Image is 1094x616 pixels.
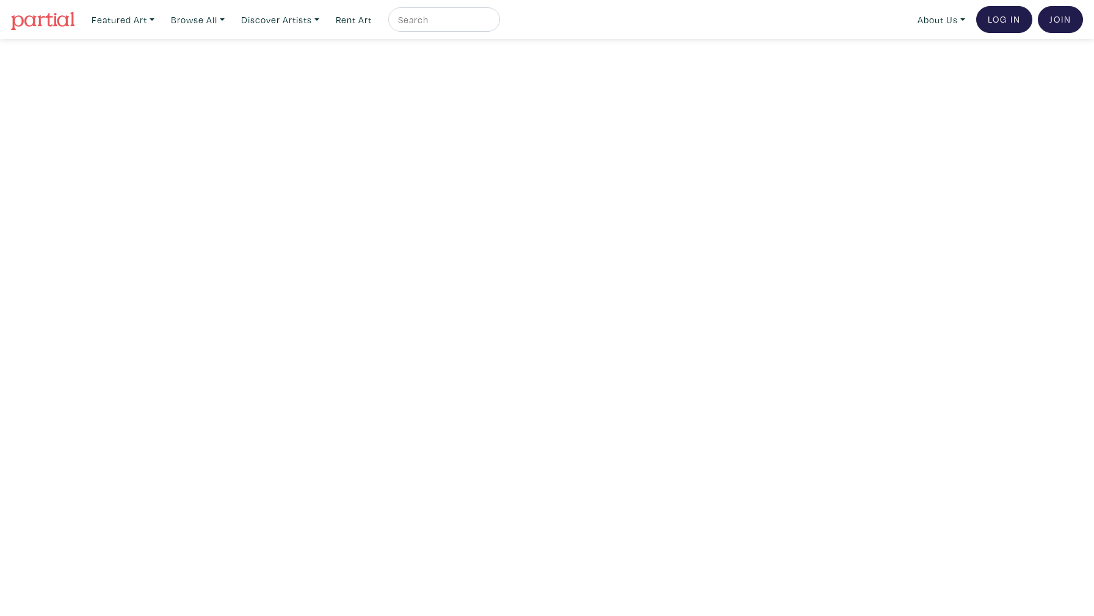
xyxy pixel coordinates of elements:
a: Discover Artists [236,7,325,32]
a: Featured Art [86,7,160,32]
a: Join [1038,6,1083,33]
input: Search [397,12,488,28]
a: Rent Art [330,7,377,32]
a: Log In [976,6,1032,33]
a: Browse All [165,7,230,32]
a: About Us [912,7,971,32]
